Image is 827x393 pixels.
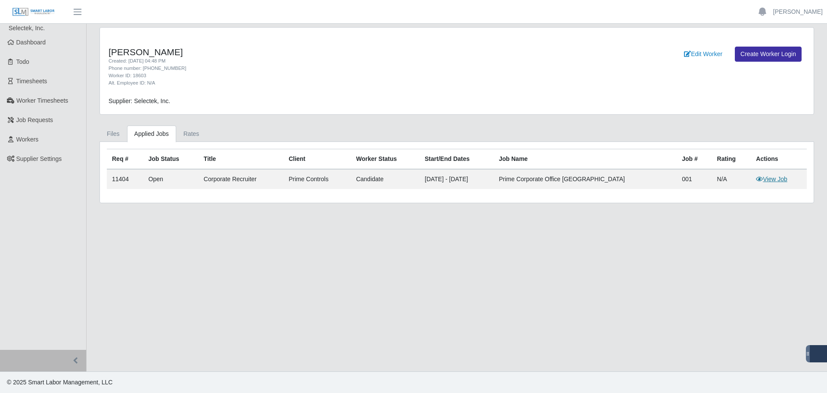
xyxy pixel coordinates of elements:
[109,65,510,72] div: Phone number: [PHONE_NUMBER]
[16,155,62,162] span: Supplier Settings
[7,379,112,386] span: © 2025 Smart Labor Management, LLC
[351,169,420,189] td: candidate
[751,149,807,170] th: Actions
[494,169,677,189] td: Prime Corporate Office [GEOGRAPHIC_DATA]
[107,169,143,189] td: 11404
[16,136,39,143] span: Workers
[677,149,712,170] th: Job #
[420,149,494,170] th: Start/End Dates
[678,47,728,62] a: Edit Worker
[773,7,823,16] a: [PERSON_NAME]
[16,39,46,46] span: Dashboard
[712,169,751,189] td: N/A
[109,57,510,65] div: Created: [DATE] 04:48 PM
[16,97,68,104] span: Worker Timesheets
[735,47,802,62] a: Create Worker Login
[109,97,170,104] span: Supplier: Selectek, Inc.
[420,169,494,189] td: [DATE] - [DATE]
[99,126,127,142] a: Files
[712,149,751,170] th: Rating
[107,149,143,170] th: Req #
[283,149,351,170] th: Client
[143,169,199,189] td: Open
[494,149,677,170] th: Job Name
[16,116,53,123] span: Job Requests
[109,72,510,79] div: Worker ID: 18603
[351,149,420,170] th: Worker Status
[143,149,199,170] th: Job Status
[677,169,712,189] td: 001
[16,58,29,65] span: Todo
[9,25,45,31] span: Selectek, Inc.
[199,149,283,170] th: Title
[109,79,510,87] div: Alt. Employee ID: N/A
[176,126,207,142] a: Rates
[109,47,510,57] h4: [PERSON_NAME]
[283,169,351,189] td: Prime Controls
[16,78,47,85] span: Timesheets
[12,7,55,17] img: SLM Logo
[756,176,787,182] a: View Job
[199,169,283,189] td: Corporate Recruiter
[127,126,176,142] a: Applied Jobs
